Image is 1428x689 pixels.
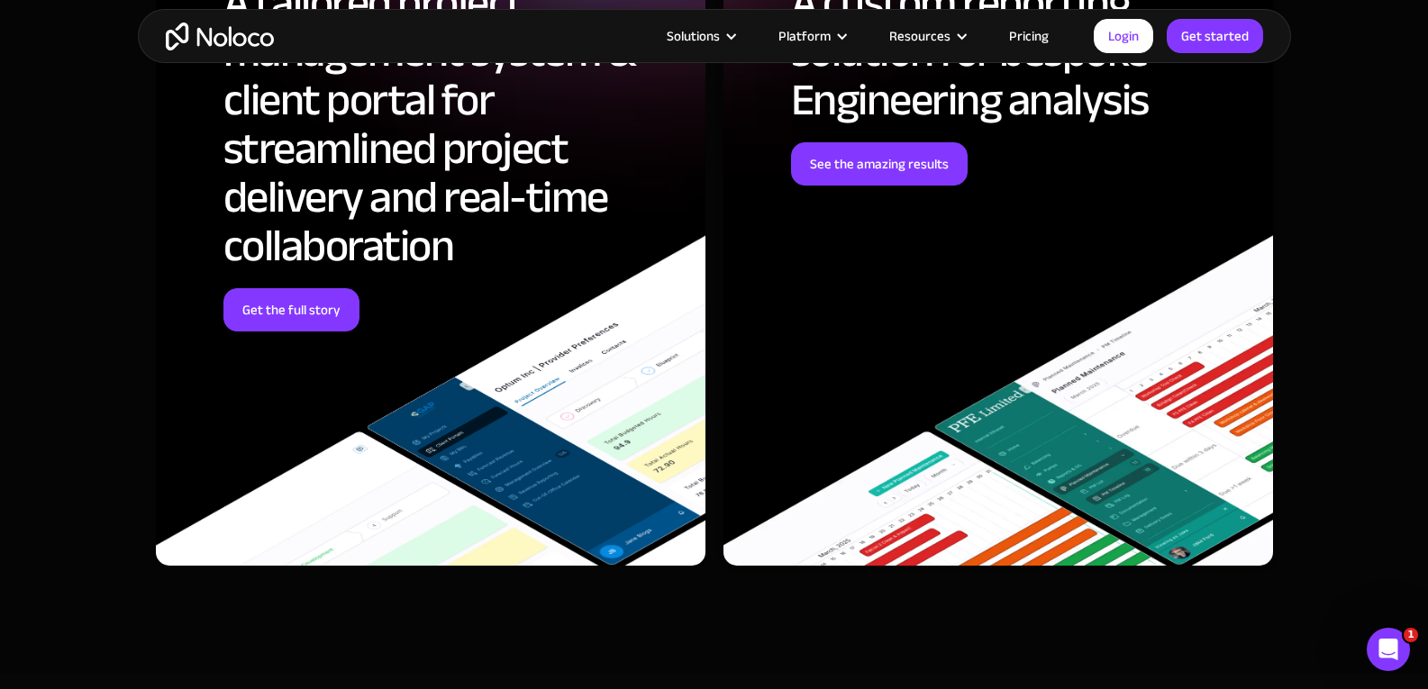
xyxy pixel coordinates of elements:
a: Login [1094,19,1153,53]
a: See the amazing results [791,142,968,186]
iframe: Intercom live chat [1367,628,1410,671]
div: Solutions [644,24,756,48]
div: Resources [889,24,950,48]
div: Platform [756,24,867,48]
a: Get the full story [223,288,359,331]
a: Pricing [987,24,1071,48]
div: Platform [778,24,831,48]
span: 1 [1404,628,1418,642]
a: home [166,23,274,50]
a: Get started [1167,19,1263,53]
div: Solutions [667,24,720,48]
div: Resources [867,24,987,48]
